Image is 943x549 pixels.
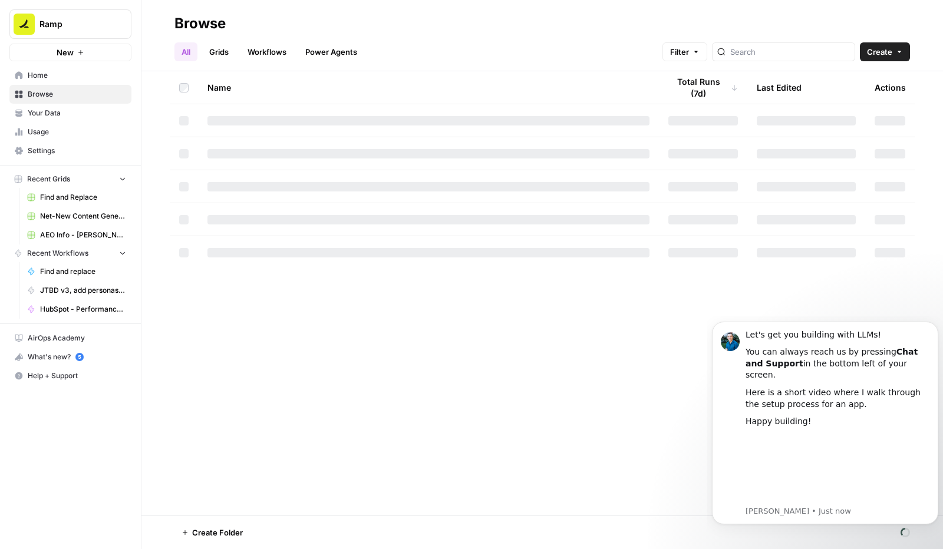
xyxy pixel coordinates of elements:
iframe: Intercom notifications message [707,316,943,543]
img: Ramp Logo [14,14,35,35]
span: Create [867,46,892,58]
span: HubSpot - Performance Tiering [40,304,126,315]
span: AirOps Academy [28,333,126,343]
button: Help + Support [9,366,131,385]
div: What's new? [10,348,131,366]
span: New [57,47,74,58]
a: Browse [9,85,131,104]
a: Find and Replace [22,188,131,207]
a: Find and replace [22,262,131,281]
a: HubSpot - Performance Tiering [22,300,131,319]
button: Workspace: Ramp [9,9,131,39]
span: Usage [28,127,126,137]
span: Net-New Content Generator - Grid Template [40,211,126,221]
text: 5 [78,354,81,360]
span: Filter [670,46,689,58]
input: Search [730,46,850,58]
span: Your Data [28,108,126,118]
button: Filter [662,42,707,61]
a: Power Agents [298,42,364,61]
div: Actions [875,71,906,104]
a: Net-New Content Generator - Grid Template [22,207,131,226]
a: Usage [9,123,131,141]
a: Settings [9,141,131,160]
span: Find and Replace [40,192,126,203]
a: AirOps Academy [9,329,131,348]
a: Your Data [9,104,131,123]
a: 5 [75,353,84,361]
span: Recent Grids [27,174,70,184]
a: All [174,42,197,61]
a: JTBD v3, add personas (wip) [22,281,131,300]
span: Ramp [39,18,111,30]
span: Find and replace [40,266,126,277]
a: AEO Info - [PERSON_NAME] [22,226,131,244]
span: AEO Info - [PERSON_NAME] [40,230,126,240]
span: Create Folder [192,527,243,538]
a: Workflows [240,42,294,61]
span: JTBD v3, add personas (wip) [40,285,126,296]
button: Recent Workflows [9,244,131,262]
iframe: youtube [38,118,222,188]
span: Browse [28,89,126,100]
button: Create [860,42,910,61]
span: Help + Support [28,371,126,381]
span: Recent Workflows [27,248,88,259]
button: What's new? 5 [9,348,131,366]
p: Message from Alex, sent Just now [38,190,222,201]
span: Settings [28,145,126,156]
span: Home [28,70,126,81]
a: Grids [202,42,236,61]
a: Home [9,66,131,85]
div: Total Runs (7d) [668,71,738,104]
div: Browse [174,14,226,33]
div: Name [207,71,649,104]
div: Last Edited [757,71,802,104]
button: Create Folder [174,523,250,542]
button: New [9,44,131,61]
button: Recent Grids [9,170,131,188]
